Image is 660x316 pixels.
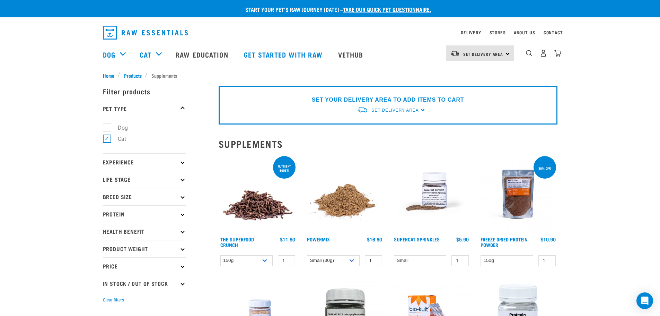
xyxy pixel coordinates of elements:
div: $10.90 [540,237,556,242]
span: Set Delivery Area [371,108,419,113]
h2: Supplements [219,138,557,149]
img: user.png [540,50,547,57]
img: 1311 Superfood Crunch 01 [219,155,297,233]
label: Dog [107,123,131,132]
a: Home [103,72,118,79]
input: 1 [278,255,295,266]
label: Cat [107,135,129,143]
p: In Stock / Out Of Stock [103,275,186,292]
div: nutrient boost! [273,161,296,176]
span: Products [124,72,142,79]
a: Dog [103,49,115,60]
a: Products [120,72,145,79]
span: Home [103,72,114,79]
a: About Us [514,31,535,34]
a: Freeze Dried Protein Powder [481,238,528,246]
a: The Superfood Crunch [220,238,254,246]
a: Powermix [307,238,330,240]
p: Experience [103,153,186,171]
div: 30% off! [535,163,554,173]
img: home-icon@2x.png [554,50,561,57]
img: Pile Of PowerMix For Pets [305,155,384,233]
div: $5.90 [456,237,469,242]
img: van-moving.png [357,106,368,113]
img: Raw Essentials Logo [103,26,188,40]
nav: dropdown navigation [97,23,563,42]
div: $11.90 [280,237,295,242]
div: Open Intercom Messenger [636,292,653,309]
img: Plastic Container of SuperCat Sprinkles With Product Shown Outside Of The Bottle [392,155,471,233]
a: Stores [490,31,506,34]
a: Vethub [331,41,372,68]
a: Supercat Sprinkles [394,238,440,240]
p: Price [103,257,186,275]
a: Raw Education [169,41,237,68]
span: Set Delivery Area [463,53,503,55]
p: Pet Type [103,100,186,117]
nav: breadcrumbs [103,72,557,79]
img: van-moving.png [450,50,460,57]
a: take our quick pet questionnaire. [343,8,431,11]
img: home-icon-1@2x.png [526,50,533,57]
p: SET YOUR DELIVERY AREA TO ADD ITEMS TO CART [312,96,464,104]
p: Health Benefit [103,223,186,240]
div: $16.90 [367,237,382,242]
p: Protein [103,205,186,223]
p: Breed Size [103,188,186,205]
p: Life Stage [103,171,186,188]
input: 1 [451,255,469,266]
a: Cat [140,49,151,60]
a: Delivery [461,31,481,34]
a: Get started with Raw [237,41,331,68]
img: FD Protein Powder [479,155,557,233]
a: Contact [544,31,563,34]
input: 1 [538,255,556,266]
input: 1 [365,255,382,266]
p: Product Weight [103,240,186,257]
p: Filter products [103,83,186,100]
button: Clear filters [103,297,124,303]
